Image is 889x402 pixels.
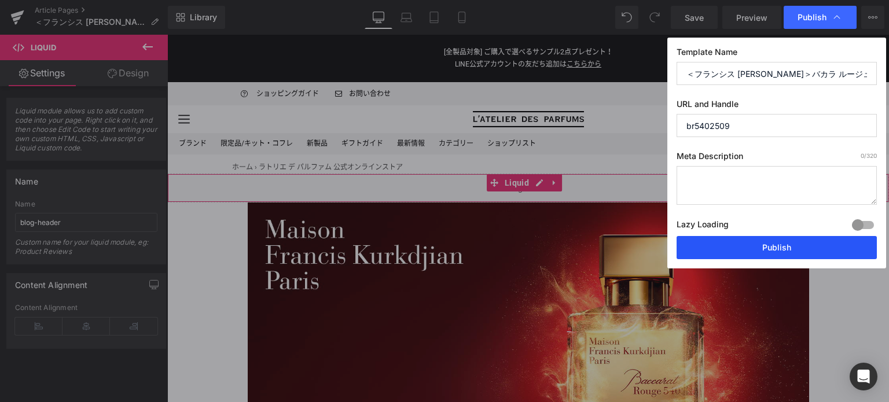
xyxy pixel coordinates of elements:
span: Publish [798,12,826,23]
span: › [87,128,90,137]
span: ショッピングガイド [89,53,152,65]
span: お気に入り [616,53,651,65]
a: 限定品/キット・コフレ [53,103,126,115]
a: ログイン [532,53,581,65]
span: こちらから [399,25,434,34]
nav: breadcrumbs [65,127,236,139]
img: Icon_ShoppingGuide.svg [72,54,82,64]
img: ラトリエ デ パルファム 公式オンラインストア [306,76,417,93]
img: Icon_Email.svg [168,56,175,61]
p: › [699,95,717,121]
p: [全製品対象] ご購入で選べるサンプル2点プレゼント！ [12,12,710,24]
a: 最新情報 [230,103,258,115]
a: お問い合わせ [161,53,223,65]
span: 0 [861,152,864,159]
button: Publish [677,236,877,259]
a: ショップリスト [320,103,369,115]
span: お問い合わせ [182,53,223,65]
a: ホーム [65,128,86,137]
a: ギフトガイド [174,103,216,115]
a: カテゴリー [271,103,306,115]
img: Icon_Heart_Empty.svg [602,56,609,62]
a: Expand / Collapse [380,139,395,157]
span: Liquid [335,139,365,157]
label: Meta Description [677,151,877,166]
span: ラトリエ デ パルファム 公式オンラインストア [91,128,236,137]
a: LINE公式アカウントの友だち追加はこちらから [288,25,434,34]
label: URL and Handle [677,99,877,114]
label: Template Name [677,47,877,62]
span: ログイン [553,53,581,65]
a: ショッピングガイド [65,53,152,65]
a: 新製品 [139,103,160,115]
a: ブランド [12,103,39,115]
img: Icon_User.svg [539,53,546,65]
span: /320 [861,152,877,159]
div: Open Intercom Messenger [850,363,877,390]
label: Lazy Loading [677,217,729,236]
